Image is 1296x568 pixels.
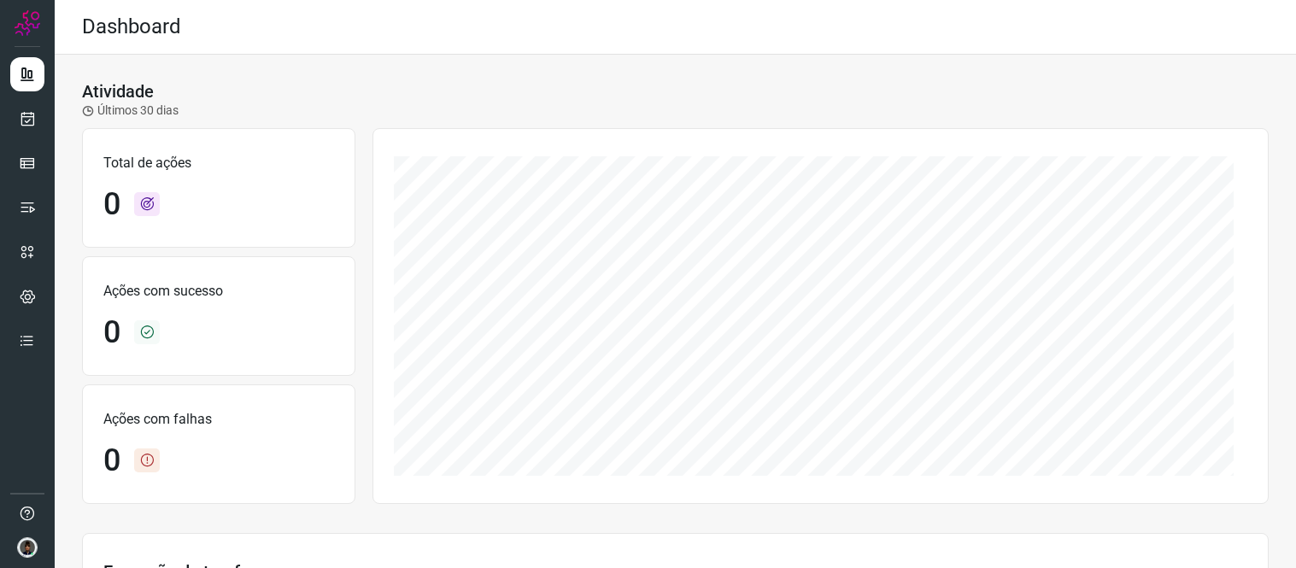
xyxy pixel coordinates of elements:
h3: Atividade [82,81,154,102]
p: Ações com falhas [103,409,334,430]
h1: 0 [103,442,120,479]
p: Últimos 30 dias [82,102,179,120]
p: Ações com sucesso [103,281,334,302]
h1: 0 [103,186,120,223]
img: Logo [15,10,40,36]
img: d44150f10045ac5288e451a80f22ca79.png [17,537,38,558]
h2: Dashboard [82,15,181,39]
h1: 0 [103,314,120,351]
p: Total de ações [103,153,334,173]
